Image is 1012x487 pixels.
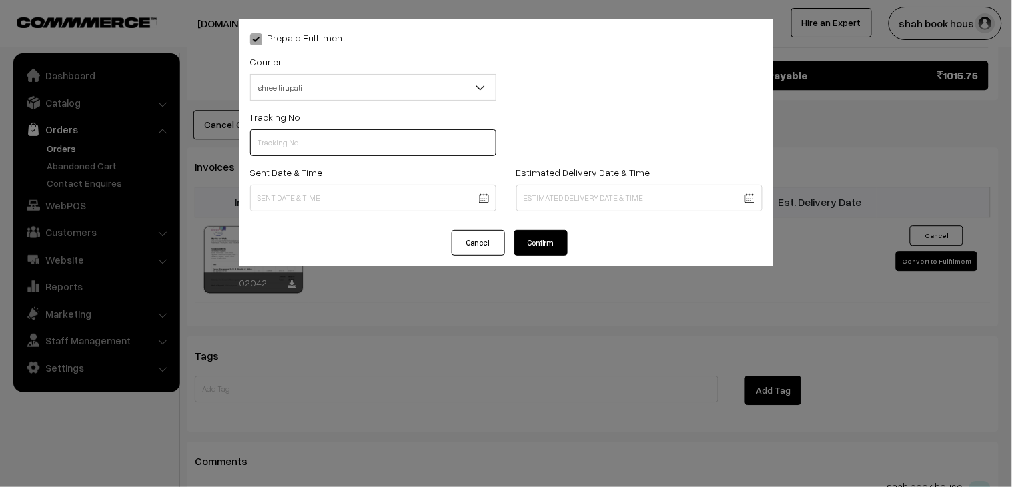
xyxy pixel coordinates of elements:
span: shree tirupati [250,74,496,101]
input: Sent Date & Time [250,185,496,211]
label: Sent Date & Time [250,165,323,179]
label: Estimated Delivery Date & Time [516,165,650,179]
button: Confirm [514,230,568,256]
label: Prepaid Fulfilment [250,31,346,45]
label: Tracking No [250,110,301,124]
button: Cancel [452,230,505,256]
input: Tracking No [250,129,496,156]
label: Courier [250,55,282,69]
span: shree tirupati [251,76,496,99]
input: Estimated Delivery Date & Time [516,185,763,211]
